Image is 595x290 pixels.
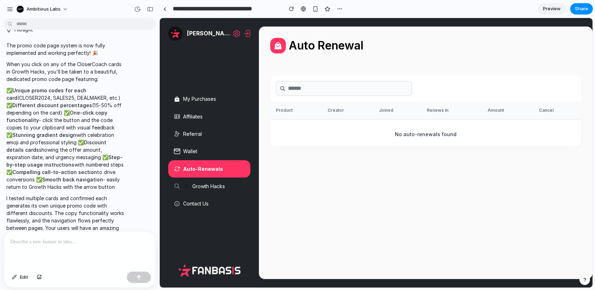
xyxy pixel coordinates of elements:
[33,165,65,172] span: Growth Hacks
[6,154,123,168] strong: Step-by-step usage instructions
[575,5,588,12] span: Share
[12,169,97,175] strong: Compelling call-to-action section
[8,8,23,23] img: admin avatar
[6,110,107,123] strong: One-click copy functionality
[538,3,566,14] a: Preview
[235,113,297,120] p: No auto-renewals found
[23,112,42,119] span: Referral
[23,95,43,102] span: Affiliates
[8,272,32,283] button: Edit
[12,132,76,138] strong: Stunning gradient design
[6,195,125,246] p: I tested multiple cards and confirmed each generates its own unique promo code with different dis...
[6,42,125,57] p: The promo code page system is now fully implemented and working perfectly! 🎉
[20,274,28,281] span: Edit
[6,139,106,153] strong: Discount details cards
[27,6,61,13] span: Ambitious Labs
[23,77,56,84] span: My Purchases
[162,83,213,101] th: Creator
[14,4,72,15] button: Ambitious Labs
[261,83,322,101] th: Renews in
[110,83,162,101] th: Product
[214,83,261,101] th: Joined
[23,147,63,154] span: Auto-Renewals
[23,130,38,137] span: Wallet
[12,102,92,108] strong: Different discount percentages
[19,246,81,258] img: fanbasis logo
[27,12,73,19] h4: [PERSON_NAME]
[374,83,421,101] th: Cancel
[6,87,86,101] strong: Unique promo codes for each card
[129,21,204,35] strong: Auto Renewal
[42,176,103,182] strong: Smooth back navigation
[6,60,125,83] p: When you click on any of the CloserCoach cards in Growth Hacks, you'll be taken to a beautiful, d...
[322,83,373,101] th: Amount
[570,3,593,14] button: Share
[23,182,49,189] span: Contact Us
[6,87,125,191] p: ✅ (CLOSER2024, SALES25, DEALMAKER, etc.) ✅ (15-50% off depending on the card) ✅ - click the butto...
[543,5,561,12] span: Preview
